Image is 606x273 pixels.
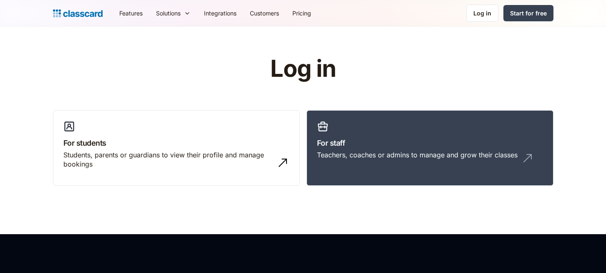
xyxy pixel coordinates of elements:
h3: For staff [317,137,543,149]
h3: For students [63,137,289,149]
a: For staffTeachers, coaches or admins to manage and grow their classes [307,110,553,186]
a: Customers [243,4,286,23]
a: home [53,8,103,19]
div: Solutions [149,4,197,23]
a: Features [113,4,149,23]
div: Students, parents or guardians to view their profile and manage bookings [63,150,273,169]
div: Log in [473,9,491,18]
h1: Log in [171,56,435,82]
a: Pricing [286,4,318,23]
a: Log in [466,5,498,22]
div: Solutions [156,9,181,18]
a: Integrations [197,4,243,23]
div: Teachers, coaches or admins to manage and grow their classes [317,150,518,159]
div: Start for free [510,9,547,18]
a: For studentsStudents, parents or guardians to view their profile and manage bookings [53,110,300,186]
a: Start for free [503,5,553,21]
